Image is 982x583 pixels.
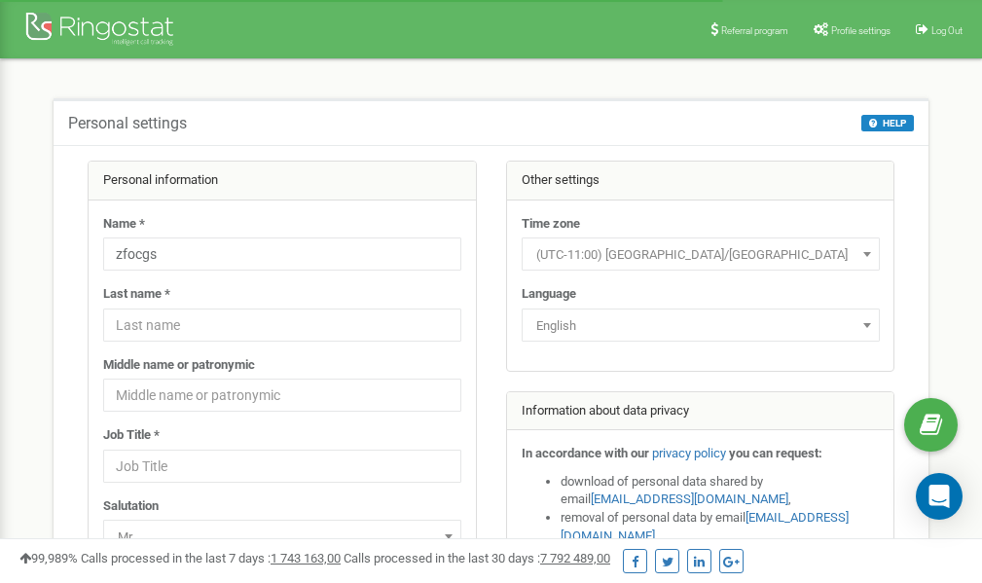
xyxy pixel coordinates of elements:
a: privacy policy [652,446,726,460]
h5: Personal settings [68,115,187,132]
span: 99,989% [19,551,78,565]
span: Calls processed in the last 7 days : [81,551,341,565]
strong: In accordance with our [522,446,649,460]
label: Name * [103,215,145,234]
a: [EMAIL_ADDRESS][DOMAIN_NAME] [591,492,788,506]
span: Profile settings [831,25,891,36]
label: Salutation [103,497,159,516]
div: Other settings [507,162,894,200]
span: Calls processed in the last 30 days : [344,551,610,565]
span: Mr. [103,520,461,553]
u: 1 743 163,00 [271,551,341,565]
button: HELP [861,115,914,131]
label: Middle name or patronymic [103,356,255,375]
label: Language [522,285,576,304]
div: Information about data privacy [507,392,894,431]
span: (UTC-11:00) Pacific/Midway [522,237,880,271]
li: download of personal data shared by email , [561,473,880,509]
strong: you can request: [729,446,822,460]
input: Middle name or patronymic [103,379,461,412]
span: Mr. [110,524,455,551]
label: Job Title * [103,426,160,445]
label: Last name * [103,285,170,304]
div: Personal information [89,162,476,200]
input: Last name [103,309,461,342]
span: English [522,309,880,342]
input: Job Title [103,450,461,483]
span: Referral program [721,25,788,36]
div: Open Intercom Messenger [916,473,963,520]
u: 7 792 489,00 [540,551,610,565]
span: (UTC-11:00) Pacific/Midway [528,241,873,269]
input: Name [103,237,461,271]
span: Log Out [931,25,963,36]
label: Time zone [522,215,580,234]
li: removal of personal data by email , [561,509,880,545]
span: English [528,312,873,340]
